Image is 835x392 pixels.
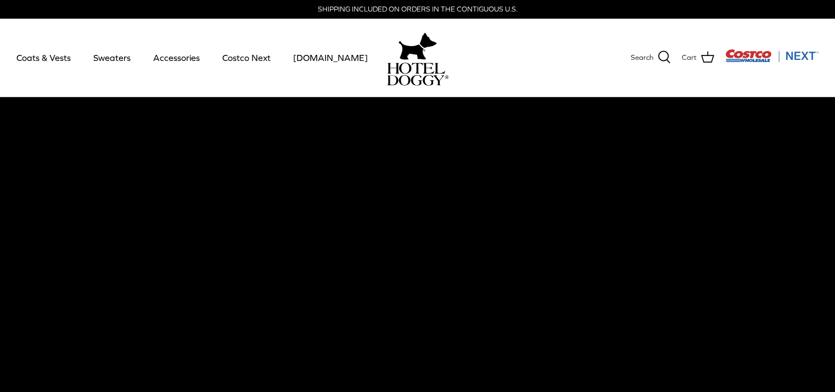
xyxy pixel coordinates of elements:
[631,51,671,65] a: Search
[682,51,714,65] a: Cart
[725,56,819,64] a: Visit Costco Next
[387,30,449,86] a: hoteldoggy.com hoteldoggycom
[387,63,449,86] img: hoteldoggycom
[7,39,81,76] a: Coats & Vests
[83,39,141,76] a: Sweaters
[682,52,697,64] span: Cart
[725,49,819,63] img: Costco Next
[631,52,653,64] span: Search
[212,39,281,76] a: Costco Next
[399,30,437,63] img: hoteldoggy.com
[143,39,210,76] a: Accessories
[283,39,378,76] a: [DOMAIN_NAME]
